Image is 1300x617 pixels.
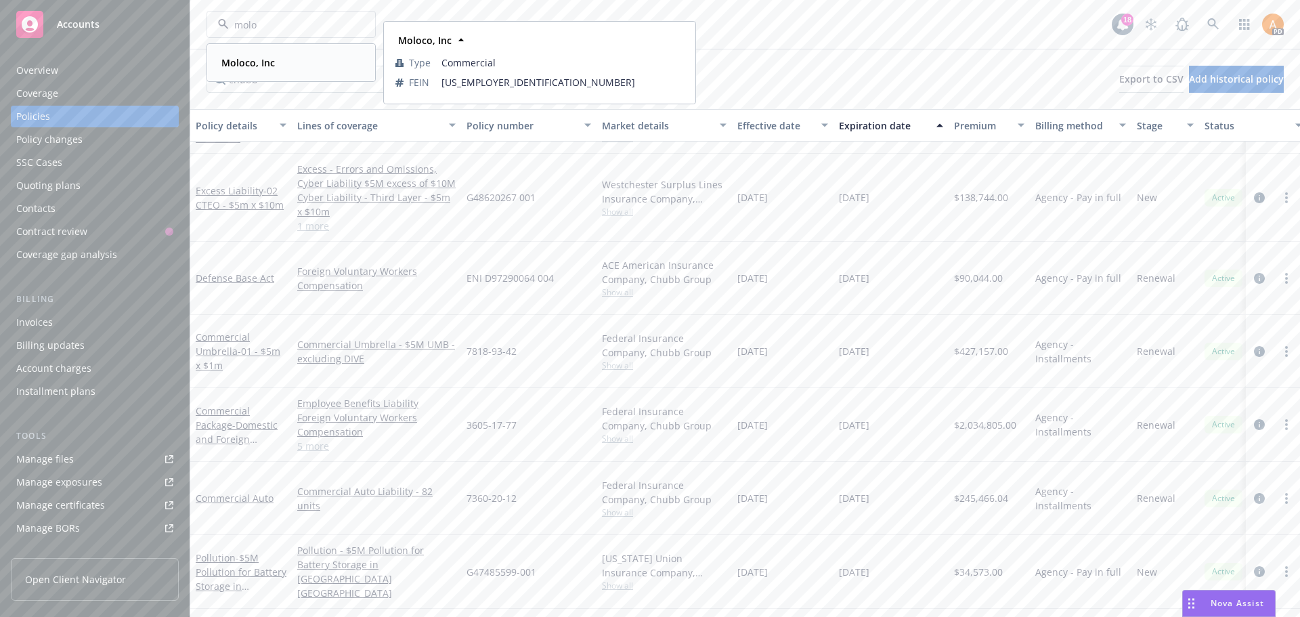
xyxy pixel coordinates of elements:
[1035,190,1121,205] span: Agency - Pay in full
[1278,343,1295,360] a: more
[1137,271,1175,285] span: Renewal
[11,540,179,562] a: Summary of insurance
[467,271,554,285] span: ENI D97290064 004
[229,18,348,32] input: Filter by keyword
[954,344,1008,358] span: $427,157.00
[602,433,727,444] span: Show all
[11,335,179,356] a: Billing updates
[839,190,869,205] span: [DATE]
[839,491,869,505] span: [DATE]
[732,109,833,142] button: Effective date
[1210,566,1237,578] span: Active
[1251,563,1267,580] a: circleInformation
[1035,119,1111,133] div: Billing method
[11,494,179,516] a: Manage certificates
[602,286,727,298] span: Show all
[1278,270,1295,286] a: more
[737,344,768,358] span: [DATE]
[602,404,727,433] div: Federal Insurance Company, Chubb Group
[954,491,1008,505] span: $245,466.04
[1189,66,1284,93] button: Add historical policy
[737,190,768,205] span: [DATE]
[602,551,727,580] div: [US_STATE] Union Insurance Company, Chubb Group
[839,418,869,432] span: [DATE]
[1035,337,1126,366] span: Agency - Installments
[467,344,517,358] span: 7818-93-42
[954,271,1003,285] span: $90,044.00
[196,184,284,211] span: - 02 CTEO - $5m x $10m
[1251,417,1267,433] a: circleInformation
[11,293,179,306] div: Billing
[949,109,1030,142] button: Premium
[297,396,456,410] a: Employee Benefits Liability
[1035,271,1121,285] span: Agency - Pay in full
[297,119,441,133] div: Lines of coverage
[196,419,278,460] span: - Domestic and Foreign Package
[602,177,727,206] div: Westchester Surplus Lines Insurance Company, Chubb Group, RT Specialty Insurance Services, LLC (R...
[297,162,456,190] a: Excess - Errors and Omissions, Cyber Liability $5M excess of $10M
[1210,419,1237,431] span: Active
[1035,484,1126,513] span: Agency - Installments
[839,119,928,133] div: Expiration date
[467,418,517,432] span: 3605-17-77
[11,5,179,43] a: Accounts
[1137,11,1165,38] a: Stop snowing
[16,198,56,219] div: Contacts
[1251,190,1267,206] a: circleInformation
[16,60,58,81] div: Overview
[11,152,179,173] a: SSC Cases
[1210,272,1237,284] span: Active
[196,492,274,505] a: Commercial Auto
[196,184,284,211] a: Excess Liability
[16,471,102,493] div: Manage exposures
[597,109,732,142] button: Market details
[11,175,179,196] a: Quoting plans
[839,565,869,579] span: [DATE]
[954,565,1003,579] span: $34,573.00
[297,264,456,293] a: Foreign Voluntary Workers Compensation
[196,345,280,372] span: - 01 - $5m x $1m
[16,448,74,470] div: Manage files
[16,175,81,196] div: Quoting plans
[833,109,949,142] button: Expiration date
[398,34,452,47] strong: Moloco, Inc
[196,404,278,460] a: Commercial Package
[1183,591,1200,616] div: Drag to move
[16,517,80,539] div: Manage BORs
[196,331,280,372] a: Commercial Umbrella
[1035,410,1126,439] span: Agency - Installments
[11,448,179,470] a: Manage files
[441,56,684,70] span: Commercial
[1278,190,1295,206] a: more
[11,221,179,242] a: Contract review
[11,429,179,443] div: Tools
[16,381,95,402] div: Installment plans
[602,258,727,286] div: ACE American Insurance Company, Chubb Group
[1119,66,1184,93] button: Export to CSV
[16,312,53,333] div: Invoices
[297,484,456,513] a: Commercial Auto Liability - 82 units
[1137,344,1175,358] span: Renewal
[297,439,456,453] a: 5 more
[602,360,727,371] span: Show all
[1210,345,1237,358] span: Active
[1205,119,1287,133] div: Status
[11,471,179,493] a: Manage exposures
[1035,565,1121,579] span: Agency - Pay in full
[1278,563,1295,580] a: more
[1131,109,1199,142] button: Stage
[11,83,179,104] a: Coverage
[1251,343,1267,360] a: circleInformation
[1030,109,1131,142] button: Billing method
[297,543,456,600] a: Pollution - $5M Pollution for Battery Storage in [GEOGRAPHIC_DATA] [GEOGRAPHIC_DATA]
[16,83,58,104] div: Coverage
[602,119,712,133] div: Market details
[1210,492,1237,505] span: Active
[1121,14,1133,26] div: 18
[16,244,117,265] div: Coverage gap analysis
[839,344,869,358] span: [DATE]
[1169,11,1196,38] a: Report a Bug
[1137,565,1157,579] span: New
[221,56,275,69] strong: Moloco, Inc
[11,198,179,219] a: Contacts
